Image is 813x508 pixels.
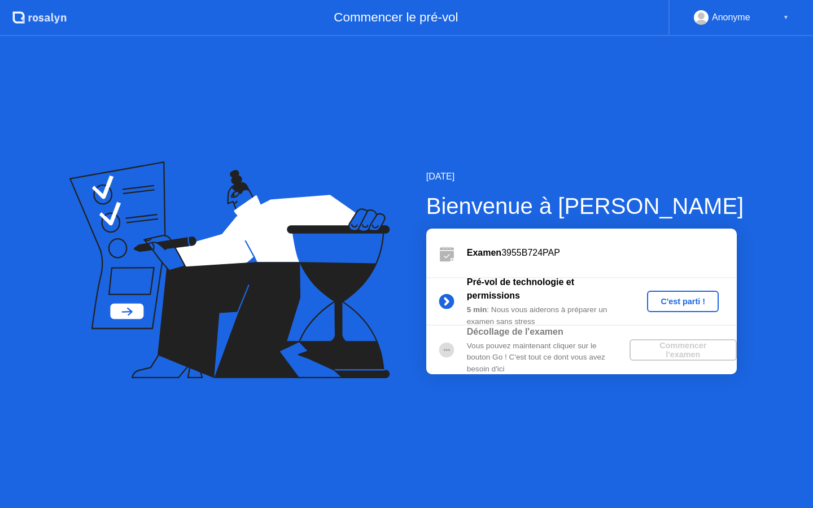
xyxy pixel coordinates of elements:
[467,277,574,300] b: Pré-vol de technologie et permissions
[467,304,630,327] div: : Nous vous aiderons à préparer un examen sans stress
[467,340,630,375] div: Vous pouvez maintenant cliquer sur le bouton Go ! C'est tout ce dont vous avez besoin d'ici
[467,246,737,260] div: 3955B724PAP
[712,10,750,25] div: Anonyme
[467,327,563,336] b: Décollage de l'examen
[426,170,744,183] div: [DATE]
[783,10,789,25] div: ▼
[467,248,501,257] b: Examen
[647,291,719,312] button: C'est parti !
[426,189,744,223] div: Bienvenue à [PERSON_NAME]
[652,297,714,306] div: C'est parti !
[630,339,737,361] button: Commencer l'examen
[634,341,732,359] div: Commencer l'examen
[467,305,487,314] b: 5 min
